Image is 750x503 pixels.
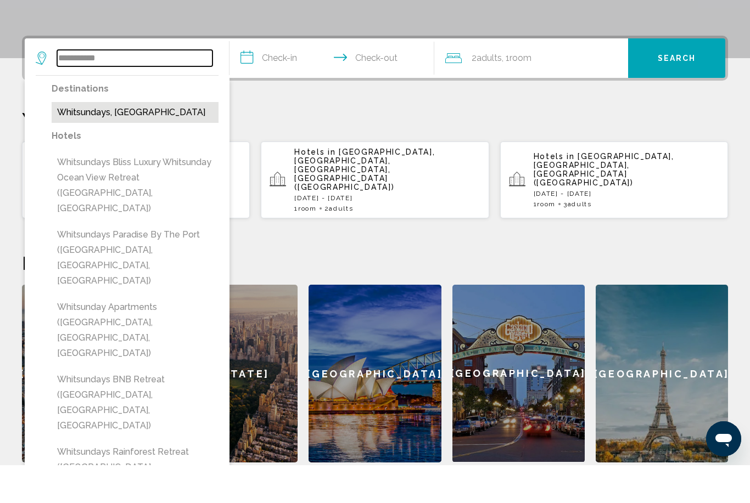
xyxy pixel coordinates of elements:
[500,179,728,257] button: Hotels in [GEOGRAPHIC_DATA], [GEOGRAPHIC_DATA], [GEOGRAPHIC_DATA] ([GEOGRAPHIC_DATA])[DATE] - [DA...
[22,146,728,168] p: Your Recent Searches
[52,190,219,257] button: Whitsundays Bliss Luxury Whitsunday Ocean View Retreat ([GEOGRAPHIC_DATA], [GEOGRAPHIC_DATA])
[472,88,502,104] span: 2
[165,323,298,500] a: [US_STATE]
[294,185,335,194] span: Hotels in
[534,238,556,246] span: 1
[563,238,592,246] span: 3
[706,459,741,494] iframe: Button to launch messaging window
[324,242,354,250] span: 2
[261,179,489,257] button: Hotels in [GEOGRAPHIC_DATA], [GEOGRAPHIC_DATA], [GEOGRAPHIC_DATA], [GEOGRAPHIC_DATA] ([GEOGRAPHIC...
[52,140,219,161] button: Whitsundays, [GEOGRAPHIC_DATA]
[568,238,592,246] span: Adults
[534,190,575,199] span: Hotels in
[628,76,725,116] button: Search
[52,407,219,474] button: Whitsundays BNB Retreat ([GEOGRAPHIC_DATA], [GEOGRAPHIC_DATA], [GEOGRAPHIC_DATA])
[619,9,640,25] button: Change language
[378,12,394,21] a: Cars
[329,242,353,250] span: Adults
[596,323,728,500] a: [GEOGRAPHIC_DATA]
[294,185,435,229] span: [GEOGRAPHIC_DATA], [GEOGRAPHIC_DATA], [GEOGRAPHIC_DATA], [GEOGRAPHIC_DATA] ([GEOGRAPHIC_DATA])
[452,323,585,500] div: [GEOGRAPHIC_DATA]
[534,190,674,225] span: [GEOGRAPHIC_DATA], [GEOGRAPHIC_DATA], [GEOGRAPHIC_DATA] ([GEOGRAPHIC_DATA])
[22,323,154,500] a: [GEOGRAPHIC_DATA]
[22,179,250,257] button: Hotels in [GEOGRAPHIC_DATA], [GEOGRAPHIC_DATA][DATE] - [DATE]1Room2Adults
[656,9,683,25] button: Change currency
[452,323,585,500] a: [GEOGRAPHIC_DATA]
[52,335,219,402] button: Whitsunday Apartments ([GEOGRAPHIC_DATA], [GEOGRAPHIC_DATA], [GEOGRAPHIC_DATA])
[332,12,356,21] a: Flights
[656,13,673,22] span: USD
[510,91,531,101] span: Room
[619,13,629,22] span: en
[537,238,556,246] span: Room
[453,8,466,25] button: Extra navigation items
[534,228,719,235] p: [DATE] - [DATE]
[434,76,628,116] button: Travelers: 2 adults, 0 children
[502,88,531,104] span: , 1
[309,323,441,500] a: [GEOGRAPHIC_DATA]
[416,12,442,21] a: Cruises
[25,76,725,116] div: Search widget
[52,166,219,182] p: Hotels
[284,12,310,21] a: Hotels
[477,91,502,101] span: Adults
[707,11,721,22] span: NN
[230,76,434,116] button: Check in and out dates
[699,5,728,28] button: User Menu
[658,92,696,101] span: Search
[294,242,316,250] span: 1
[298,242,317,250] span: Room
[52,119,219,134] p: Destinations
[22,290,728,312] h2: Featured Destinations
[22,5,273,27] a: Travorium
[52,262,219,329] button: Whitsundays Paradise by the Port ([GEOGRAPHIC_DATA], [GEOGRAPHIC_DATA], [GEOGRAPHIC_DATA])
[294,232,480,240] p: [DATE] - [DATE]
